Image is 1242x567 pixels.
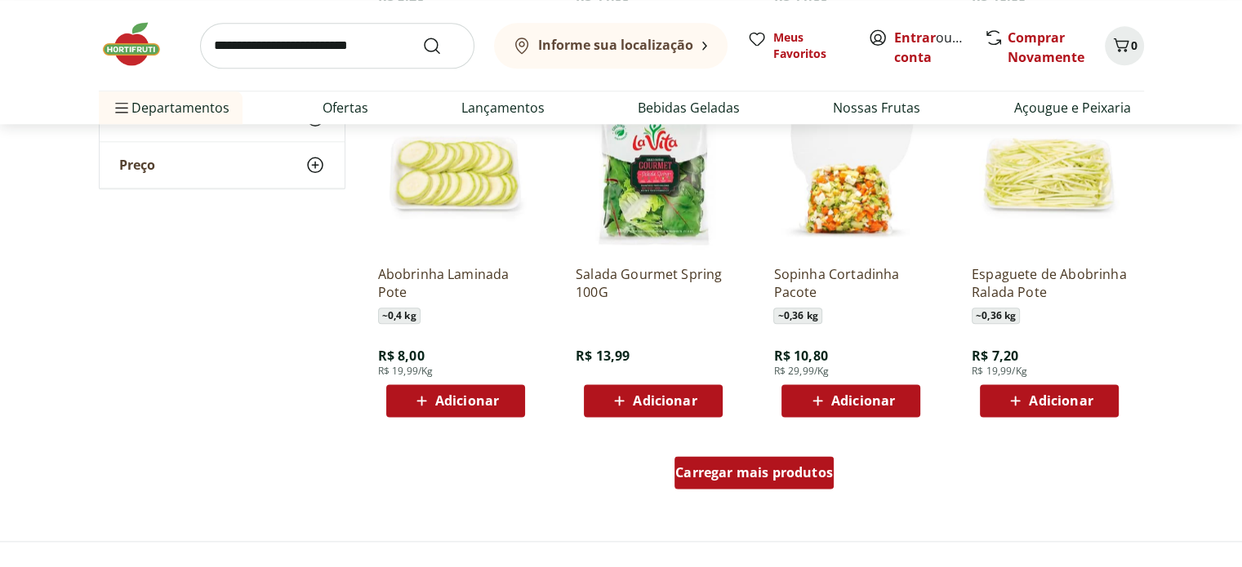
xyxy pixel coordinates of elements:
[386,384,525,417] button: Adicionar
[422,36,461,55] button: Submit Search
[972,365,1027,378] span: R$ 19,99/Kg
[112,88,229,127] span: Departamentos
[747,29,848,62] a: Meus Favoritos
[576,347,630,365] span: R$ 13,99
[972,308,1020,324] span: ~ 0,36 kg
[972,347,1018,365] span: R$ 7,20
[112,88,131,127] button: Menu
[980,384,1119,417] button: Adicionar
[378,365,434,378] span: R$ 19,99/Kg
[378,97,533,252] img: Abobrinha Laminada Pote
[894,29,936,47] a: Entrar
[1131,38,1137,53] span: 0
[773,308,821,324] span: ~ 0,36 kg
[638,98,740,117] a: Bebidas Geladas
[1105,26,1144,65] button: Carrinho
[323,98,368,117] a: Ofertas
[831,394,895,407] span: Adicionar
[773,265,928,301] a: Sopinha Cortadinha Pacote
[119,157,155,174] span: Preço
[1008,29,1084,66] a: Comprar Novamente
[435,394,499,407] span: Adicionar
[378,265,533,301] a: Abobrinha Laminada Pote
[99,20,180,69] img: Hortifruti
[781,384,920,417] button: Adicionar
[894,29,984,66] a: Criar conta
[538,36,693,54] b: Informe sua localização
[773,365,829,378] span: R$ 29,99/Kg
[461,98,545,117] a: Lançamentos
[1029,394,1093,407] span: Adicionar
[972,265,1127,301] a: Espaguete de Abobrinha Ralada Pote
[675,466,833,479] span: Carregar mais produtos
[576,265,731,301] a: Salada Gourmet Spring 100G
[100,143,345,188] button: Preço
[633,394,697,407] span: Adicionar
[674,456,834,495] a: Carregar mais produtos
[576,97,731,252] img: Salada Gourmet Spring 100G
[773,97,928,252] img: Sopinha Cortadinha Pacote
[584,384,723,417] button: Adicionar
[972,97,1127,252] img: Espaguete de Abobrinha Ralada Pote
[894,28,967,67] span: ou
[1013,98,1130,117] a: Açougue e Peixaria
[200,23,474,69] input: search
[773,347,827,365] span: R$ 10,80
[378,308,421,324] span: ~ 0,4 kg
[494,23,728,69] button: Informe sua localização
[378,347,425,365] span: R$ 8,00
[833,98,920,117] a: Nossas Frutas
[773,29,848,62] span: Meus Favoritos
